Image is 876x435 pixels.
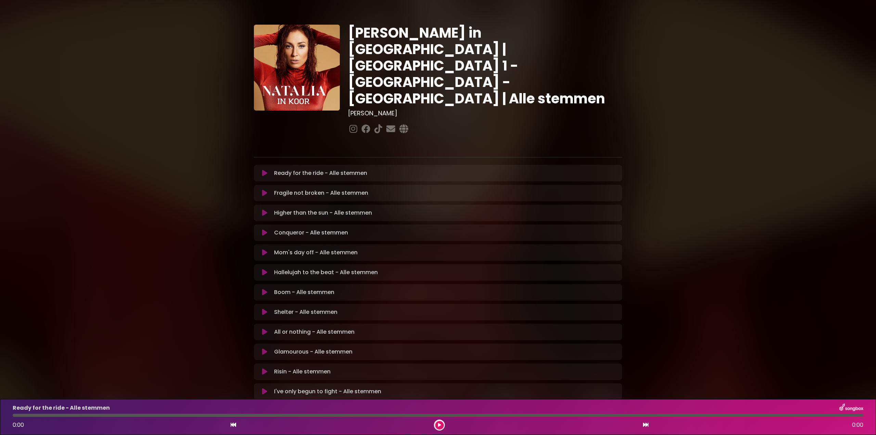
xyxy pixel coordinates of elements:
[254,25,340,111] img: YTVS25JmS9CLUqXqkEhs
[274,209,372,217] p: Higher than the sun - Alle stemmen
[13,404,110,412] p: Ready for the ride - Alle stemmen
[274,368,331,376] p: Risin - Alle stemmen
[274,169,367,177] p: Ready for the ride - Alle stemmen
[274,248,358,257] p: Mom's day off - Alle stemmen
[274,268,378,277] p: Hallelujah to the beat - Alle stemmen
[839,404,863,412] img: songbox-logo-white.png
[852,421,863,429] span: 0:00
[274,387,381,396] p: I've only begun to fight - Alle stemmen
[348,25,622,107] h1: [PERSON_NAME] in [GEOGRAPHIC_DATA] | [GEOGRAPHIC_DATA] 1 - [GEOGRAPHIC_DATA] - [GEOGRAPHIC_DATA] ...
[274,288,334,296] p: Boom - Alle stemmen
[274,328,355,336] p: All or nothing - Alle stemmen
[274,348,352,356] p: Glamourous - Alle stemmen
[348,110,622,117] h3: [PERSON_NAME]
[274,308,337,316] p: Shelter - Alle stemmen
[274,189,368,197] p: Fragile not broken - Alle stemmen
[274,229,348,237] p: Conqueror - Alle stemmen
[13,421,24,429] span: 0:00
